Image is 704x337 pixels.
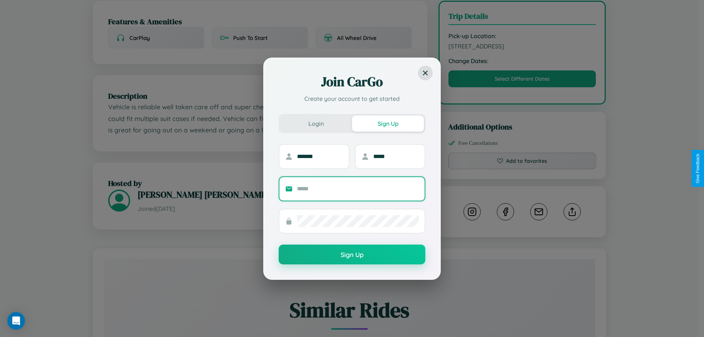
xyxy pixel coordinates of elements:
[279,245,425,264] button: Sign Up
[279,94,425,103] p: Create your account to get started
[352,116,424,132] button: Sign Up
[279,73,425,91] h2: Join CarGo
[7,312,25,330] div: Open Intercom Messenger
[695,154,700,183] div: Give Feedback
[280,116,352,132] button: Login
